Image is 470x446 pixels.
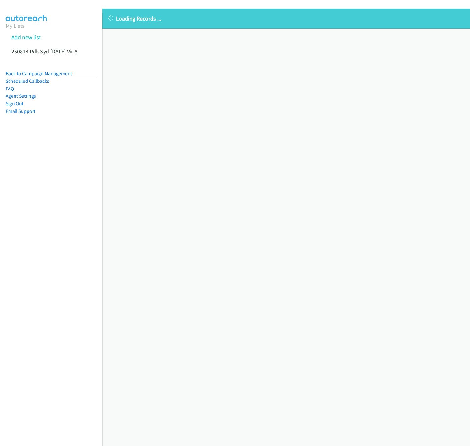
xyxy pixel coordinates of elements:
a: Scheduled Callbacks [6,78,49,84]
a: Back to Campaign Management [6,70,72,76]
a: FAQ [6,86,14,92]
a: Add new list [11,34,41,41]
a: Sign Out [6,101,23,107]
a: Email Support [6,108,35,114]
a: Agent Settings [6,93,36,99]
a: 250814 Pdk Syd [DATE] Vir A [11,48,77,55]
p: Loading Records ... [108,14,464,23]
a: My Lists [6,22,25,29]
